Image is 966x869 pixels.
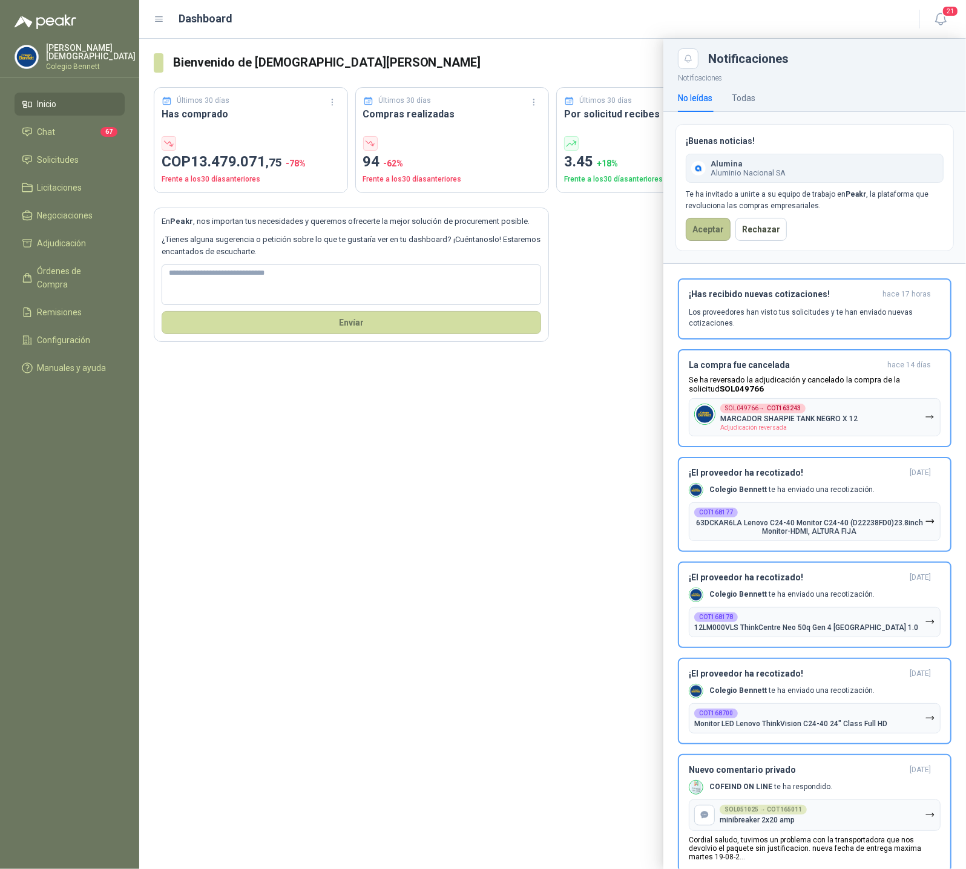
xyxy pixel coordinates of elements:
[15,301,125,324] a: Remisiones
[699,614,733,620] b: COT168178
[720,816,795,824] p: minibreaker 2x20 amp
[15,329,125,352] a: Configuración
[910,468,931,478] span: [DATE]
[732,91,755,105] div: Todas
[689,398,941,436] button: Company LogoSOL049766→COT163243MARCADOR SHARPIE TANK NEGRO X 12Adjudicación reversada
[38,97,57,111] span: Inicio
[678,278,951,339] button: ¡Has recibido nuevas cotizaciones!hace 17 horas Los proveedores han visto tus solicitudes y te ha...
[930,8,951,30] button: 21
[711,159,786,168] span: Alumina
[15,232,125,255] a: Adjudicación
[910,765,931,775] span: [DATE]
[678,91,712,105] div: No leídas
[38,264,113,291] span: Órdenes de Compra
[695,404,715,424] img: Company Logo
[678,48,698,69] button: Close
[689,375,941,393] p: Se ha reversado la adjudicación y cancelado la compra de la solicitud
[689,502,941,541] button: COT16817763DCKAR6LA Lenovo C24-40 Monitor C24-40 (D22238FD0)23.8inch Monitor-HDMI, ALTURA FIJA
[15,148,125,171] a: Solicitudes
[720,384,764,393] b: SOL049766
[689,765,905,775] h3: Nuevo comentario privado
[38,361,107,375] span: Manuales y ayuda
[689,588,703,602] img: Company Logo
[694,623,918,632] p: 12LM000VLS ThinkCentre Neo 50q Gen 4 [GEOGRAPHIC_DATA] 1.0
[100,127,117,137] span: 67
[910,669,931,679] span: [DATE]
[689,669,905,679] h3: ¡El proveedor ha recotizado!
[767,405,801,412] b: COT163243
[15,204,125,227] a: Negociaciones
[735,218,787,241] button: Rechazar
[38,306,82,319] span: Remisiones
[38,125,56,139] span: Chat
[689,360,882,370] h3: La compra fue cancelada
[678,562,951,648] button: ¡El proveedor ha recotizado![DATE] Company LogoColegio Bennett te ha enviado una recotización.COT...
[689,307,941,329] p: Los proveedores han visto tus solicitudes y te han enviado nuevas cotizaciones.
[38,153,79,166] span: Solicitudes
[15,356,125,379] a: Manuales y ayuda
[699,710,733,717] b: COT168700
[46,44,136,61] p: [PERSON_NAME] [DEMOGRAPHIC_DATA]
[179,10,233,27] h1: Dashboard
[686,218,731,241] button: Aceptar
[720,805,807,815] div: SOL051025 → COT165011
[691,161,706,175] img: Company Logo
[689,484,703,497] img: Company Logo
[709,589,875,600] p: te ha enviado una recotización.
[709,782,832,792] p: te ha respondido.
[689,836,941,861] p: Cordial saludo, tuvimos un problema con la transportadora que nos devolvio el paquete sin justifi...
[678,658,951,744] button: ¡El proveedor ha recotizado![DATE] Company LogoColegio Bennett te ha enviado una recotización.COT...
[910,572,931,583] span: [DATE]
[689,468,905,478] h3: ¡El proveedor ha recotizado!
[709,686,767,695] b: Colegio Bennett
[686,134,944,148] h3: ¡Buenas noticias!
[694,519,925,536] p: 63DCKAR6LA Lenovo C24-40 Monitor C24-40 (D22238FD0)23.8inch Monitor-HDMI, ALTURA FIJA
[15,15,76,29] img: Logo peakr
[38,333,91,347] span: Configuración
[38,209,93,222] span: Negociaciones
[720,424,787,431] span: Adjudicación reversada
[846,190,866,198] strong: Peakr
[15,176,125,199] a: Licitaciones
[663,69,966,84] p: Notificaciones
[708,53,951,65] div: Notificaciones
[887,360,931,370] span: hace 14 días
[15,45,38,68] img: Company Logo
[38,181,82,194] span: Licitaciones
[46,63,136,70] p: Colegio Bennett
[709,590,767,598] b: Colegio Bennett
[709,686,875,696] p: te ha enviado una recotización.
[720,404,806,413] div: SOL049766 →
[709,782,772,791] b: COFEIND ON LINE
[711,168,786,177] span: Aluminio Nacional SA
[709,485,767,494] b: Colegio Bennett
[689,781,703,794] img: Company Logo
[689,572,905,583] h3: ¡El proveedor ha recotizado!
[689,799,941,831] button: SOL051025 → COT165011minibreaker 2x20 amp
[694,720,887,728] p: Monitor LED Lenovo ThinkVision C24-40 24" Class Full HD
[689,607,941,637] button: COT16817812LM000VLS ThinkCentre Neo 50q Gen 4 [GEOGRAPHIC_DATA] 1.0
[678,457,951,552] button: ¡El proveedor ha recotizado![DATE] Company LogoColegio Bennett te ha enviado una recotización.COT...
[689,703,941,733] button: COT168700Monitor LED Lenovo ThinkVision C24-40 24" Class Full HD
[15,120,125,143] a: Chat67
[15,93,125,116] a: Inicio
[720,415,858,423] p: MARCADOR SHARPIE TANK NEGRO X 12
[689,289,878,300] h3: ¡Has recibido nuevas cotizaciones!
[709,485,875,495] p: te ha enviado una recotización.
[882,289,931,300] span: hace 17 horas
[942,5,959,17] span: 21
[686,189,944,212] div: Te ha invitado a unirte a su equipo de trabajo en , la plataforma que revoluciona las compras emp...
[38,237,87,250] span: Adjudicación
[689,684,703,698] img: Company Logo
[699,510,733,516] b: COT168177
[15,260,125,296] a: Órdenes de Compra
[678,349,951,447] button: La compra fue canceladahace 14 días Se ha reversado la adjudicación y cancelado la compra de la s...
